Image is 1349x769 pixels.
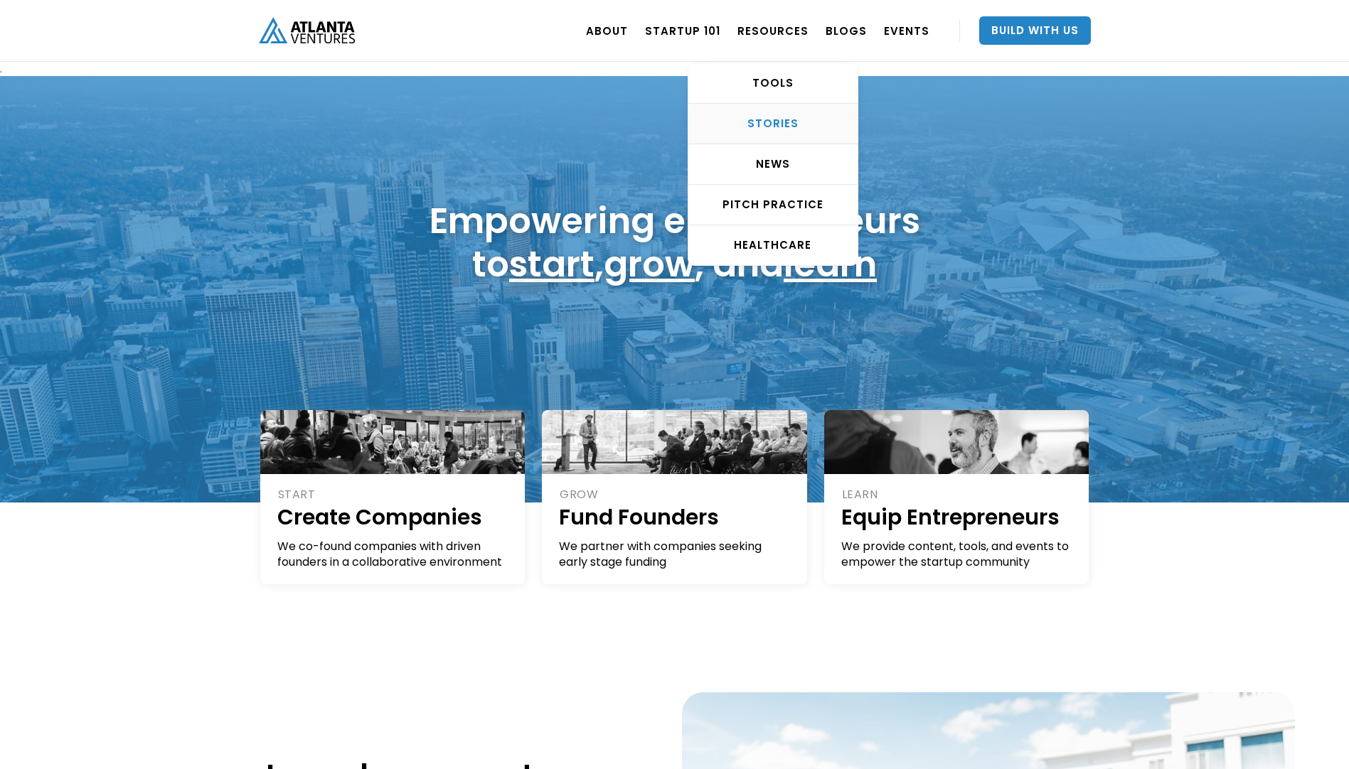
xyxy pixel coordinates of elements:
[688,238,858,252] div: HEALTHCARE
[841,502,1074,532] h1: Equip Entrepreneurs
[784,239,877,289] a: learn
[688,157,858,171] div: NEWS
[979,16,1091,45] a: Build With Us
[824,410,1089,584] a: LEARNEquip EntrepreneursWe provide content, tools, and events to empower the startup community
[560,487,791,502] div: GROW
[559,502,791,532] h1: Fund Founders
[688,117,858,131] div: STORIES
[737,11,809,50] a: RESOURCES
[841,539,1074,570] div: We provide content, tools, and events to empower the startup community
[826,11,867,50] a: BLOGS
[278,487,510,502] div: START
[260,410,526,584] a: STARTCreate CompaniesWe co-found companies with driven founders in a collaborative environment
[277,539,510,570] div: We co-found companies with driven founders in a collaborative environment
[604,239,695,289] a: grow
[688,104,858,144] a: STORIES
[509,239,594,289] a: start
[688,144,858,185] a: NEWS
[688,76,858,90] div: TOOLS
[542,410,807,584] a: GROWFund FoundersWe partner with companies seeking early stage funding
[884,11,929,50] a: EVENTS
[645,11,720,50] a: Startup 101
[277,502,510,532] h1: Create Companies
[586,11,628,50] a: ABOUT
[559,539,791,570] div: We partner with companies seeking early stage funding
[430,199,920,286] h1: Empowering entrepreneurs to , , and
[842,487,1074,502] div: LEARN
[688,198,858,212] div: Pitch Practice
[688,225,858,265] a: HEALTHCARE
[688,185,858,225] a: Pitch Practice
[688,63,858,104] a: TOOLS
